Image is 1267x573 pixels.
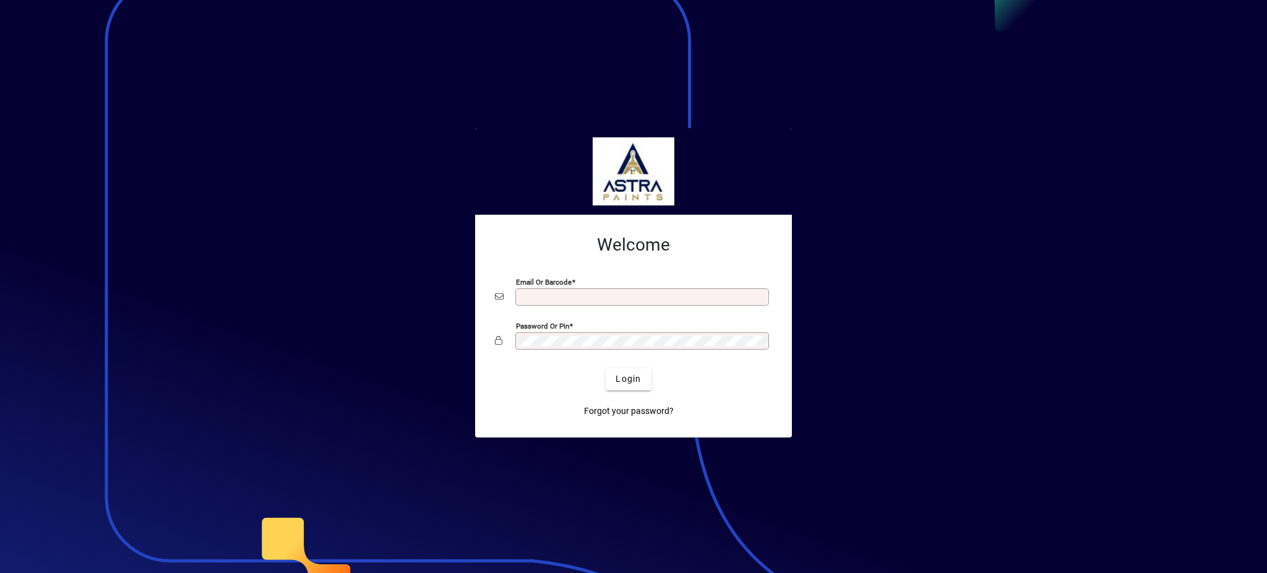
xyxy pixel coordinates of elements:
[516,277,572,286] mat-label: Email or Barcode
[579,400,679,423] a: Forgot your password?
[606,368,651,390] button: Login
[584,405,674,418] span: Forgot your password?
[616,373,641,386] span: Login
[495,235,772,256] h2: Welcome
[516,321,569,330] mat-label: Password or Pin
